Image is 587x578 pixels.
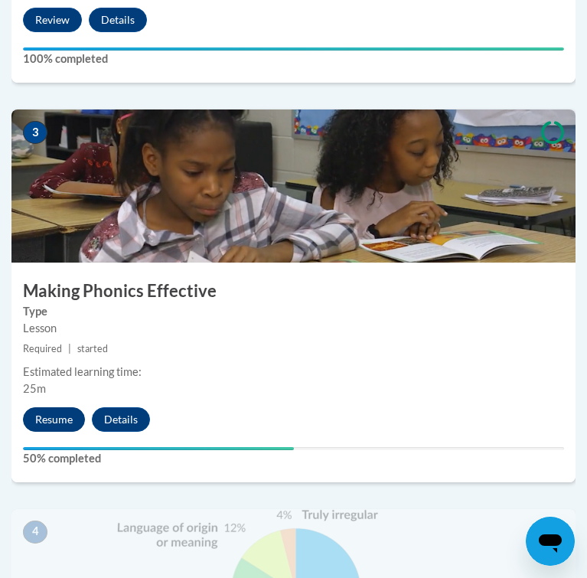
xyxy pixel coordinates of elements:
[11,109,576,263] img: Course Image
[526,517,575,566] iframe: Button to launch messaging window
[89,8,147,32] button: Details
[23,521,47,544] span: 4
[77,343,108,354] span: started
[23,447,294,450] div: Your progress
[23,320,564,337] div: Lesson
[23,51,564,67] label: 100% completed
[23,121,47,144] span: 3
[23,343,62,354] span: Required
[23,364,564,380] div: Estimated learning time:
[92,407,150,432] button: Details
[23,47,564,51] div: Your progress
[23,303,564,320] label: Type
[23,8,82,32] button: Review
[68,343,71,354] span: |
[23,382,46,395] span: 25m
[23,407,85,432] button: Resume
[23,450,564,467] label: 50% completed
[11,279,576,303] h3: Making Phonics Effective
